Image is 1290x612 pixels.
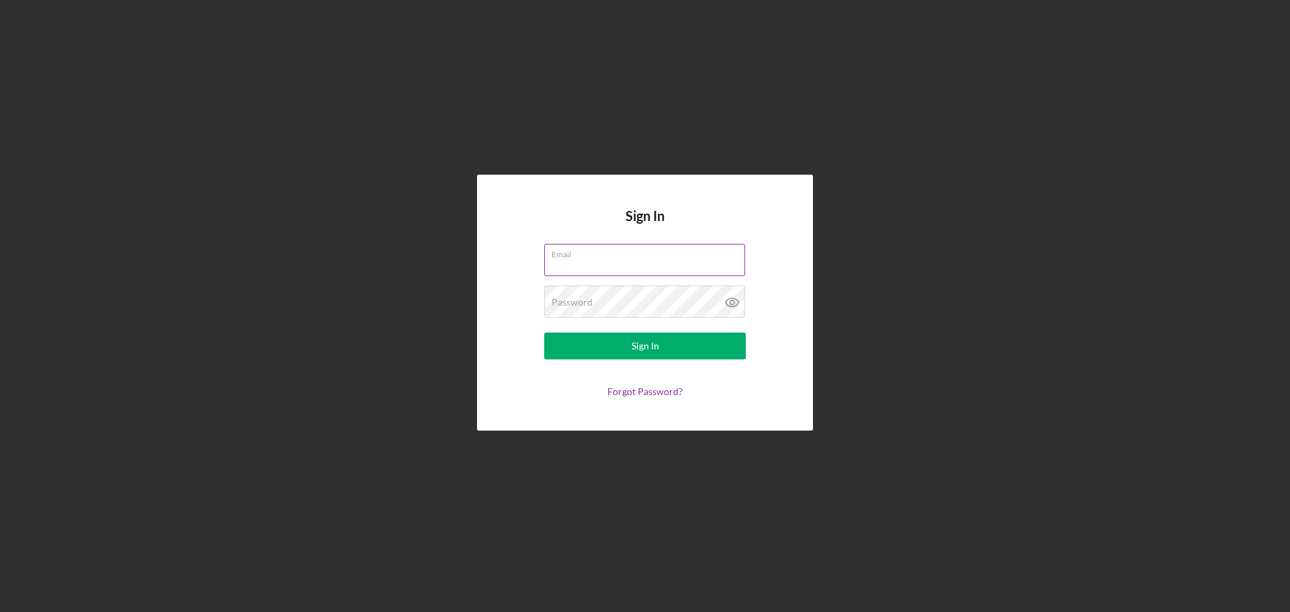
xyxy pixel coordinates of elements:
h4: Sign In [626,208,664,244]
label: Email [552,245,745,259]
div: Sign In [632,333,659,359]
button: Sign In [544,333,746,359]
label: Password [552,297,593,308]
a: Forgot Password? [607,386,683,397]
